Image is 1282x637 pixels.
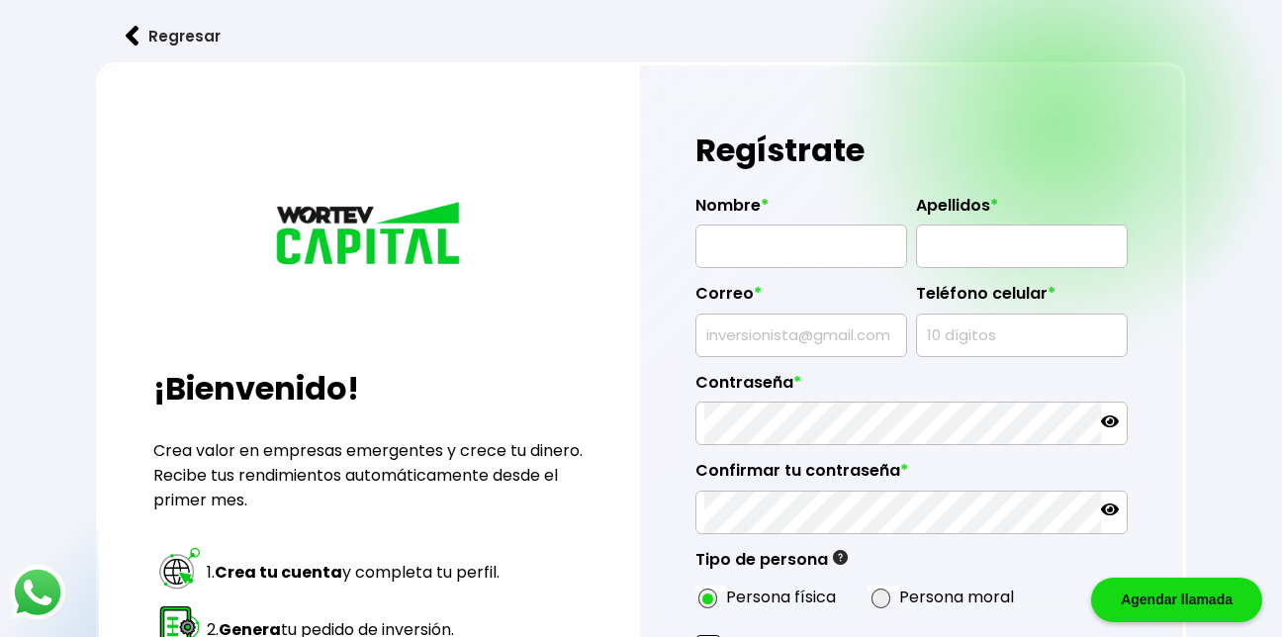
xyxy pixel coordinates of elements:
label: Persona moral [899,585,1014,609]
img: gfR76cHglkPwleuBLjWdxeZVvX9Wp6JBDmjRYY8JYDQn16A2ICN00zLTgIroGa6qie5tIuWH7V3AapTKqzv+oMZsGfMUqL5JM... [833,550,848,565]
img: paso 1 [156,545,203,591]
label: Contraseña [695,373,1128,403]
label: Apellidos [916,196,1128,226]
p: Crea valor en empresas emergentes y crece tu dinero. Recibe tus rendimientos automáticamente desd... [153,438,586,512]
label: Confirmar tu contraseña [695,461,1128,491]
label: Correo [695,284,907,314]
h1: Regístrate [695,121,1128,180]
label: Persona física [726,585,836,609]
h2: ¡Bienvenido! [153,365,586,412]
img: logo_wortev_capital [271,199,469,272]
td: 1. y completa tu perfil. [206,544,504,599]
label: Nombre [695,196,907,226]
input: inversionista@gmail.com [704,315,898,356]
img: logos_whatsapp-icon.242b2217.svg [10,565,65,620]
strong: Crea tu cuenta [215,561,342,584]
div: Agendar llamada [1091,578,1262,622]
label: Tipo de persona [695,550,848,580]
input: 10 dígitos [925,315,1119,356]
img: flecha izquierda [126,26,139,46]
label: Teléfono celular [916,284,1128,314]
button: Regresar [96,10,250,62]
a: flecha izquierdaRegresar [96,10,1186,62]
